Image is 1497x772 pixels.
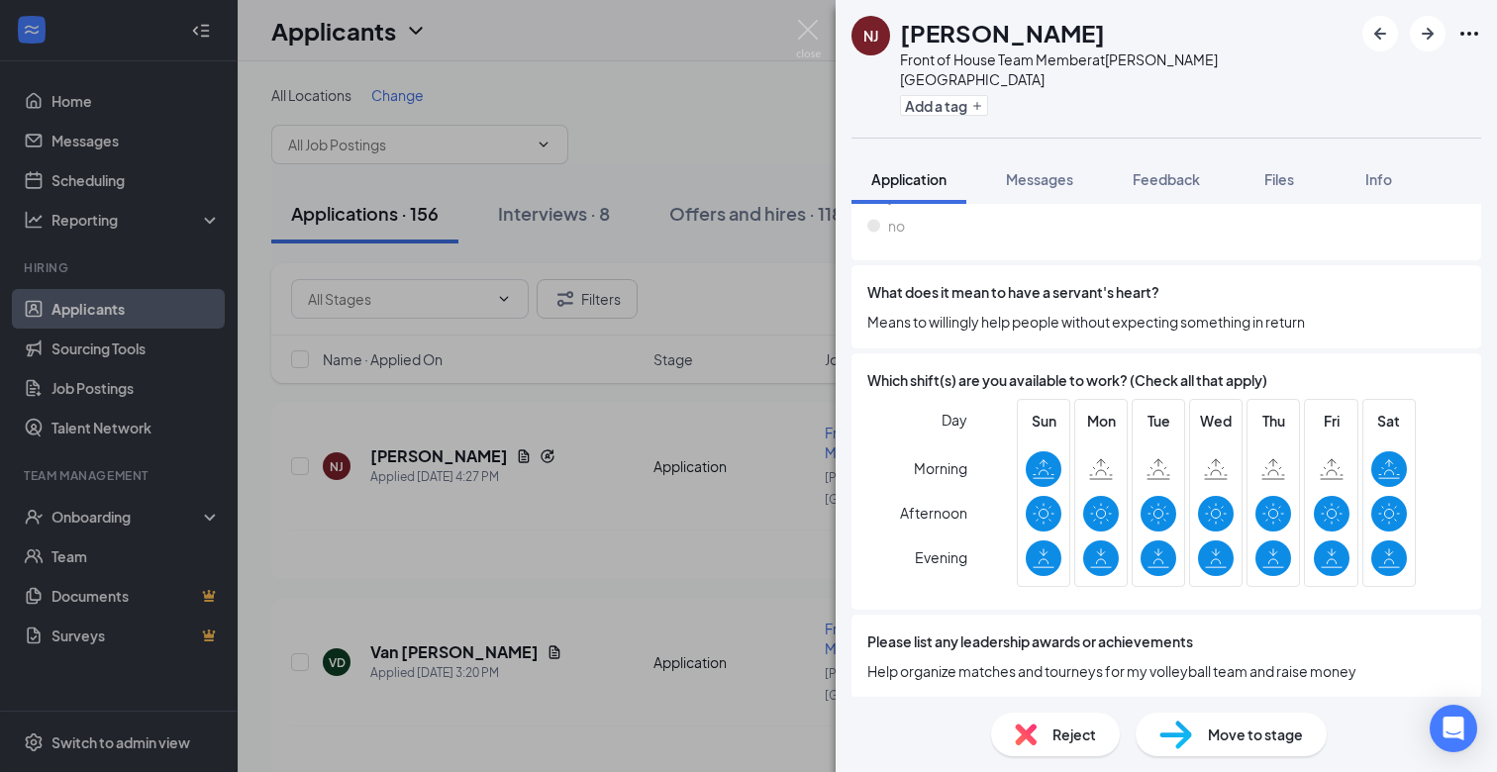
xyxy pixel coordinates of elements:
[900,95,988,116] button: PlusAdd a tag
[915,539,967,575] span: Evening
[867,369,1267,391] span: Which shift(s) are you available to work? (Check all that apply)
[1133,170,1200,188] span: Feedback
[867,281,1159,303] span: What does it mean to have a servant's heart?
[1430,705,1477,752] div: Open Intercom Messenger
[1314,410,1349,432] span: Fri
[1264,170,1294,188] span: Files
[942,409,967,431] span: Day
[1368,22,1392,46] svg: ArrowLeftNew
[867,630,1193,652] span: Please list any leadership awards or achievements
[1083,410,1119,432] span: Mon
[1208,724,1303,745] span: Move to stage
[863,26,878,46] div: NJ
[1026,410,1061,432] span: Sun
[900,495,967,531] span: Afternoon
[900,16,1105,49] h1: [PERSON_NAME]
[1365,170,1392,188] span: Info
[1141,410,1176,432] span: Tue
[867,660,1465,682] span: Help organize matches and tourneys for my volleyball team and raise money
[1255,410,1291,432] span: Thu
[1362,16,1398,51] button: ArrowLeftNew
[1052,724,1096,745] span: Reject
[871,170,947,188] span: Application
[888,215,905,237] span: no
[1006,170,1073,188] span: Messages
[1457,22,1481,46] svg: Ellipses
[1198,410,1234,432] span: Wed
[900,49,1352,89] div: Front of House Team Member at [PERSON_NAME][GEOGRAPHIC_DATA]
[971,100,983,112] svg: Plus
[1416,22,1440,46] svg: ArrowRight
[1410,16,1446,51] button: ArrowRight
[1371,410,1407,432] span: Sat
[867,311,1465,333] span: Means to willingly help people without expecting something in return
[914,450,967,486] span: Morning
